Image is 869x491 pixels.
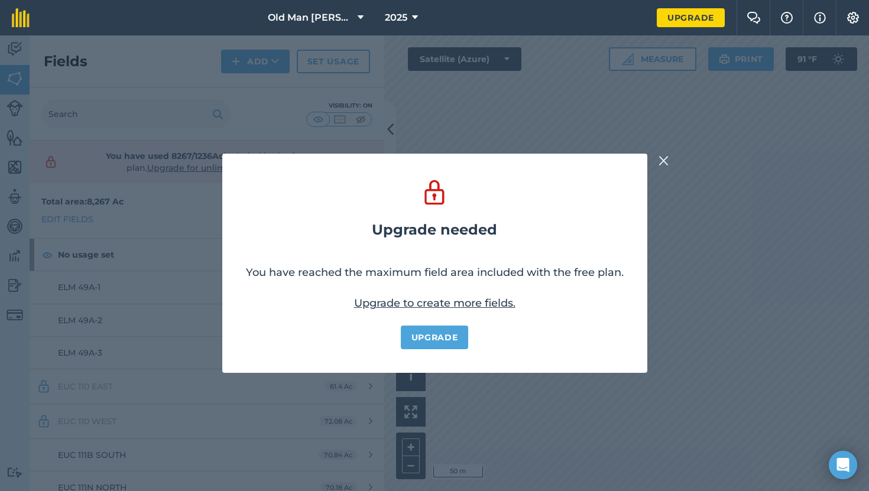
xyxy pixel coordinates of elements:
img: A question mark icon [780,12,794,24]
p: You have reached the maximum field area included with the free plan. [246,264,624,281]
div: Open Intercom Messenger [829,451,857,479]
img: Two speech bubbles overlapping with the left bubble in the forefront [747,12,761,24]
span: 2025 [385,11,407,25]
h2: Upgrade needed [372,222,497,238]
img: svg+xml;base64,PHN2ZyB4bWxucz0iaHR0cDovL3d3dy53My5vcmcvMjAwMC9zdmciIHdpZHRoPSIyMiIgaGVpZ2h0PSIzMC... [659,154,669,168]
span: Old Man [PERSON_NAME] [268,11,353,25]
img: A cog icon [846,12,860,24]
a: Upgrade to create more fields. [354,297,515,310]
a: Upgrade [657,8,725,27]
a: Upgrade [401,326,469,349]
img: fieldmargin Logo [12,8,30,27]
img: svg+xml;base64,PHN2ZyB4bWxucz0iaHR0cDovL3d3dy53My5vcmcvMjAwMC9zdmciIHdpZHRoPSIxNyIgaGVpZ2h0PSIxNy... [814,11,826,25]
